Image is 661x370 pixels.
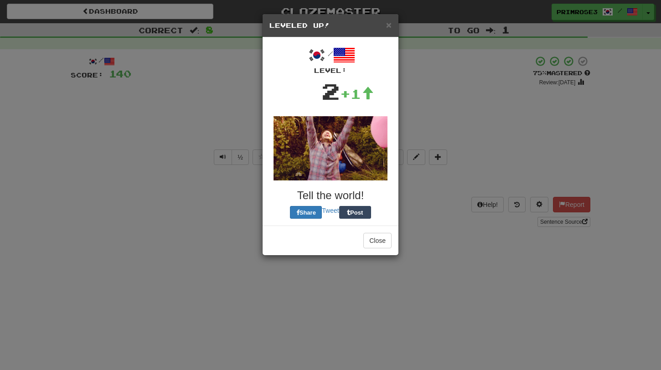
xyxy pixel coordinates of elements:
div: Level: [269,66,392,75]
a: Tweet [322,207,339,214]
img: andy-72a9b47756ecc61a9f6c0ef31017d13e025550094338bf53ee1bb5849c5fd8eb.gif [274,116,387,180]
span: × [386,20,392,30]
h3: Tell the world! [269,190,392,201]
h5: Leveled Up! [269,21,392,30]
div: +1 [340,85,374,103]
div: 2 [321,75,340,107]
button: Share [290,206,322,219]
button: Close [363,233,392,248]
div: / [269,44,392,75]
button: Close [386,20,392,30]
button: Post [339,206,371,219]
